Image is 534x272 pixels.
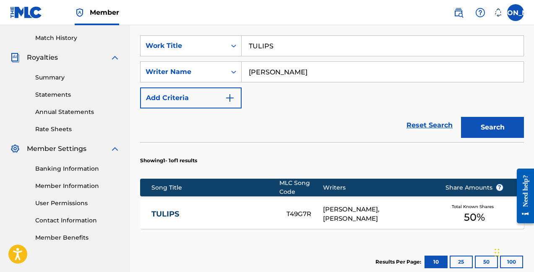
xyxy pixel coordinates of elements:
span: Share Amounts [445,183,503,192]
span: Total Known Shares [452,203,497,210]
button: 10 [425,256,448,268]
a: Rate Sheets [35,125,120,134]
a: Annual Statements [35,108,120,116]
img: Top Rightsholder [75,8,85,18]
img: help [475,8,485,18]
img: expand [110,144,120,154]
img: Member Settings [10,144,20,154]
img: MLC Logo [10,6,42,18]
img: search [453,8,464,18]
a: Contact Information [35,216,120,225]
div: Drag [495,240,500,265]
a: Reset Search [402,116,457,135]
form: Search Form [140,35,524,142]
div: Writers [323,183,432,192]
a: Statements [35,90,120,99]
div: Song Title [151,183,279,192]
iframe: Chat Widget [492,232,534,272]
a: Member Information [35,182,120,190]
button: Search [461,117,524,138]
div: MLC Song Code [279,179,323,196]
img: 9d2ae6d4665cec9f34b9.svg [225,93,235,103]
img: Royalties [10,53,20,63]
button: 50 [475,256,498,268]
span: ? [496,184,503,191]
a: Summary [35,73,120,82]
a: Member Benefits [35,233,120,242]
div: User Menu [507,4,524,21]
div: Work Title [146,41,221,51]
p: Showing 1 - 1 of 1 results [140,157,197,164]
a: User Permissions [35,199,120,208]
a: Public Search [450,4,467,21]
span: Member Settings [27,144,86,154]
span: 50 % [464,210,485,225]
p: Results Per Page: [375,258,423,266]
div: Writer Name [146,67,221,77]
a: TULIPS [151,209,275,219]
div: Help [472,4,489,21]
span: Royalties [27,53,58,63]
button: 25 [450,256,473,268]
div: T49G7R [287,209,323,219]
iframe: Resource Center [511,160,534,232]
a: Banking Information [35,164,120,173]
div: [PERSON_NAME], [PERSON_NAME] [323,205,432,224]
a: Match History [35,34,120,42]
button: Add Criteria [140,87,242,108]
span: Member [90,8,119,17]
img: expand [110,53,120,63]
